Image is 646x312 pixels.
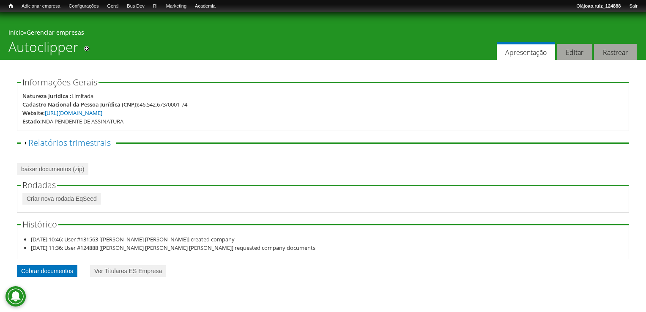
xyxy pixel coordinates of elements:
[17,2,65,11] a: Adicionar empresa
[22,193,101,205] a: Criar nova rodada EqSeed
[22,77,97,88] span: Informações Gerais
[22,92,71,100] div: Natureza Jurídica :
[594,44,637,60] a: Rastrear
[140,100,187,109] div: 46.542.673/0001-74
[17,265,77,277] a: Cobrar documentos
[123,2,149,11] a: Bus Dev
[31,235,624,244] li: [DATE] 10:46: User #131563 [[PERSON_NAME] [PERSON_NAME]] created company
[27,28,84,36] a: Gerenciar empresas
[4,2,17,10] a: Início
[22,179,56,191] span: Rodadas
[22,219,57,230] span: Histórico
[162,2,191,11] a: Marketing
[31,244,624,252] li: [DATE] 11:36: User #124888 [[PERSON_NAME] [PERSON_NAME] [PERSON_NAME]] requested company documents
[8,39,78,60] h1: Autoclipper
[90,265,166,277] a: Ver Titulares ES Empresa
[497,42,555,60] a: Apresentação
[65,2,103,11] a: Configurações
[191,2,220,11] a: Academia
[8,28,24,36] a: Início
[22,100,140,109] div: Cadastro Nacional da Pessoa Jurídica (CNPJ):
[17,163,88,175] a: baixar documentos (zip)
[584,3,621,8] strong: joao.ruiz_124888
[103,2,123,11] a: Geral
[28,137,111,148] a: Relatórios trimestrais
[8,28,638,39] div: »
[22,117,42,126] div: Estado:
[557,44,592,60] a: Editar
[71,92,93,100] div: Limitada
[625,2,642,11] a: Sair
[42,117,123,126] div: NDA PENDENTE DE ASSINATURA
[8,3,13,9] span: Início
[45,109,102,117] a: [URL][DOMAIN_NAME]
[22,109,45,117] div: Website:
[149,2,162,11] a: RI
[572,2,625,11] a: Olájoao.ruiz_124888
